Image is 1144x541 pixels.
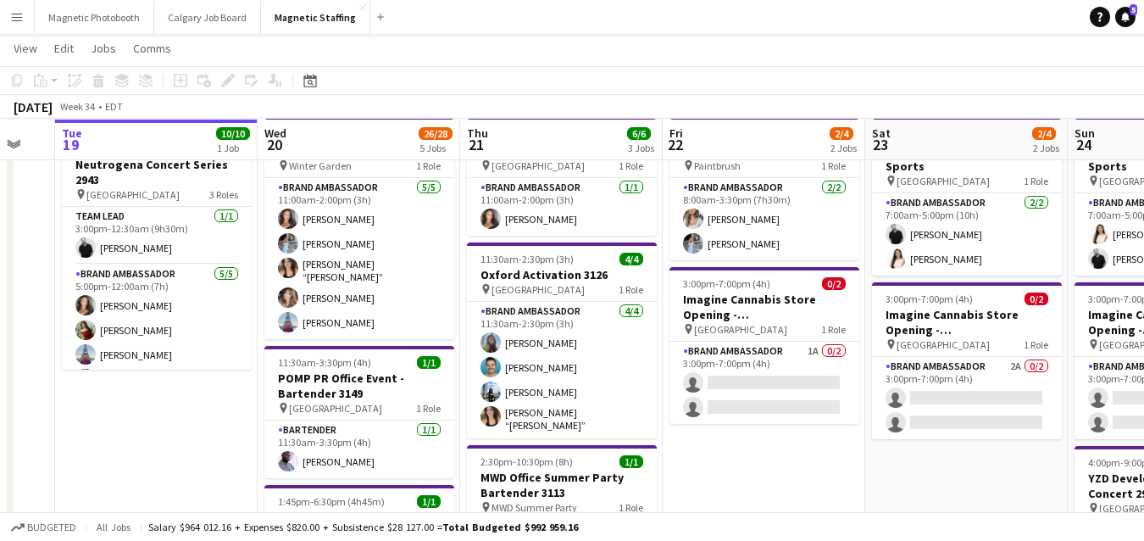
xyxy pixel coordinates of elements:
div: Salary $964 012.16 + Expenses $820.00 + Subsistence $28 127.00 = [148,521,578,533]
span: Sat [872,125,891,141]
app-job-card: 7:00am-5:00pm (10h)2/2Spartan Ottawa - Perfect Sports [GEOGRAPHIC_DATA]1 RoleBrand Ambassador2/27... [872,119,1062,276]
span: 2:30pm-10:30pm (8h) [480,455,573,468]
span: Paintbrush [694,159,741,172]
app-card-role: Brand Ambassador2A0/23:00pm-7:00pm (4h) [872,357,1062,439]
span: 2/4 [1032,127,1056,140]
span: 1:45pm-6:30pm (4h45m) [278,495,385,508]
span: 21 [464,135,488,154]
span: Week 34 [56,100,98,113]
span: Comms [133,41,171,56]
span: All jobs [93,521,134,533]
span: 10/10 [216,127,250,140]
span: Jobs [91,41,116,56]
span: Tue [62,125,82,141]
button: Magnetic Photobooth [35,1,154,34]
app-job-card: 11:30am-3:30pm (4h)1/1POMP PR Office Event - Bartender 3149 [GEOGRAPHIC_DATA]1 RoleBartender1/111... [264,346,454,478]
span: 1 Role [416,159,441,172]
app-job-card: In progress3:00pm-12:30am (9h30m) (Wed)10/10Neutrogena Concert Series 2943 [GEOGRAPHIC_DATA]3 Rol... [62,119,252,370]
h3: MWD Office Summer Party Bartender 3113 [467,470,657,500]
app-job-card: 11:00am-2:00pm (3h)1/1Oxford Activation 3125 [GEOGRAPHIC_DATA]1 RoleBrand Ambassador1/111:00am-2:... [467,119,657,236]
span: Fri [669,125,683,141]
span: [GEOGRAPHIC_DATA] [694,323,787,336]
span: Budgeted [27,521,76,533]
app-card-role: Bartender1/111:30am-3:30pm (4h)[PERSON_NAME] [264,421,454,478]
span: 5 [1130,4,1137,15]
span: Winter Garden [289,159,352,172]
button: Budgeted [8,518,79,537]
h3: Oxford Activation 3126 [467,267,657,282]
span: 3:00pm-7:00pm (4h) [683,277,770,290]
a: 5 [1115,7,1136,27]
span: 1 Role [821,159,846,172]
h3: Imagine Cannabis Store Opening - [GEOGRAPHIC_DATA] [872,307,1062,337]
span: 1/1 [417,495,441,508]
span: [GEOGRAPHIC_DATA] [491,159,585,172]
span: 6/6 [627,127,651,140]
span: 3:00pm-7:00pm (4h) [886,293,973,305]
app-job-card: 11:00am-2:00pm (3h)5/5Oxford Activation 3124 Winter Garden1 RoleBrand Ambassador5/511:00am-2:00pm... [264,119,454,339]
span: 20 [262,135,286,154]
app-job-card: 11:30am-2:30pm (3h)4/4Oxford Activation 3126 [GEOGRAPHIC_DATA]1 RoleBrand Ambassador4/411:30am-2:... [467,243,657,438]
span: 1 Role [821,323,846,336]
span: Wed [264,125,286,141]
span: 4/4 [619,253,643,265]
a: View [7,37,44,59]
div: [DATE] [14,98,53,115]
span: 1 Role [1024,338,1048,351]
h3: [PERSON_NAME]'s 11th Birthday - Server/Bartender 3104 [264,510,454,540]
div: EDT [105,100,123,113]
span: [GEOGRAPHIC_DATA] [86,188,180,201]
span: 23 [869,135,891,154]
a: Comms [126,37,178,59]
div: 3 Jobs [628,142,654,154]
app-card-role: Brand Ambassador4/411:30am-2:30pm (3h)[PERSON_NAME][PERSON_NAME][PERSON_NAME][PERSON_NAME] “[PERS... [467,302,657,438]
span: 1/1 [417,356,441,369]
div: 3:00pm-7:00pm (4h)0/2Imagine Cannabis Store Opening - [GEOGRAPHIC_DATA] [GEOGRAPHIC_DATA]1 RoleBr... [669,267,859,424]
app-job-card: 8:00am-3:30pm (7h30m)2/2BMW - Golf Tournament 3143 Paintbrush1 RoleBrand Ambassador2/28:00am-3:30... [669,119,859,260]
span: 11:30am-3:30pm (4h) [278,356,371,369]
span: Edit [54,41,74,56]
h3: Neutrogena Concert Series 2943 [62,157,252,187]
span: [GEOGRAPHIC_DATA] [897,175,990,187]
span: [GEOGRAPHIC_DATA] [289,402,382,415]
span: 1 Role [619,159,643,172]
app-card-role: Team Lead1/13:00pm-12:30am (9h30m)[PERSON_NAME] [62,207,252,265]
span: 19 [59,135,82,154]
span: 1 Role [619,501,643,514]
span: Thu [467,125,488,141]
span: Sun [1075,125,1095,141]
span: 26/28 [419,127,453,140]
a: Jobs [84,37,123,59]
span: 1 Role [1024,175,1048,187]
button: Magnetic Staffing [261,1,370,34]
app-card-role: Brand Ambassador1/111:00am-2:00pm (3h)[PERSON_NAME] [467,178,657,236]
span: 22 [667,135,683,154]
h3: POMP PR Office Event - Bartender 3149 [264,371,454,401]
app-card-role: Brand Ambassador5/55:00pm-12:00am (7h)[PERSON_NAME][PERSON_NAME][PERSON_NAME] [62,265,252,421]
div: 5 Jobs [419,142,452,154]
span: [GEOGRAPHIC_DATA] [897,338,990,351]
span: 11:30am-2:30pm (3h) [480,253,574,265]
span: MWD Summer Party [491,501,577,514]
app-job-card: 3:00pm-7:00pm (4h)0/2Imagine Cannabis Store Opening - [GEOGRAPHIC_DATA] [GEOGRAPHIC_DATA]1 RoleBr... [872,282,1062,439]
app-card-role: Brand Ambassador1A0/23:00pm-7:00pm (4h) [669,342,859,424]
span: 1 Role [619,283,643,296]
div: 1 Job [217,142,249,154]
span: 0/2 [1025,293,1048,305]
app-card-role: Brand Ambassador2/28:00am-3:30pm (7h30m)[PERSON_NAME][PERSON_NAME] [669,178,859,260]
app-card-role: Brand Ambassador5/511:00am-2:00pm (3h)[PERSON_NAME][PERSON_NAME][PERSON_NAME] “[PERSON_NAME]” [PE... [264,178,454,339]
span: [GEOGRAPHIC_DATA] [491,283,585,296]
span: 2/4 [830,127,853,140]
span: View [14,41,37,56]
a: Edit [47,37,81,59]
div: 2 Jobs [830,142,857,154]
span: 24 [1072,135,1095,154]
div: 2 Jobs [1033,142,1059,154]
h3: Imagine Cannabis Store Opening - [GEOGRAPHIC_DATA] [669,292,859,322]
button: Calgary Job Board [154,1,261,34]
